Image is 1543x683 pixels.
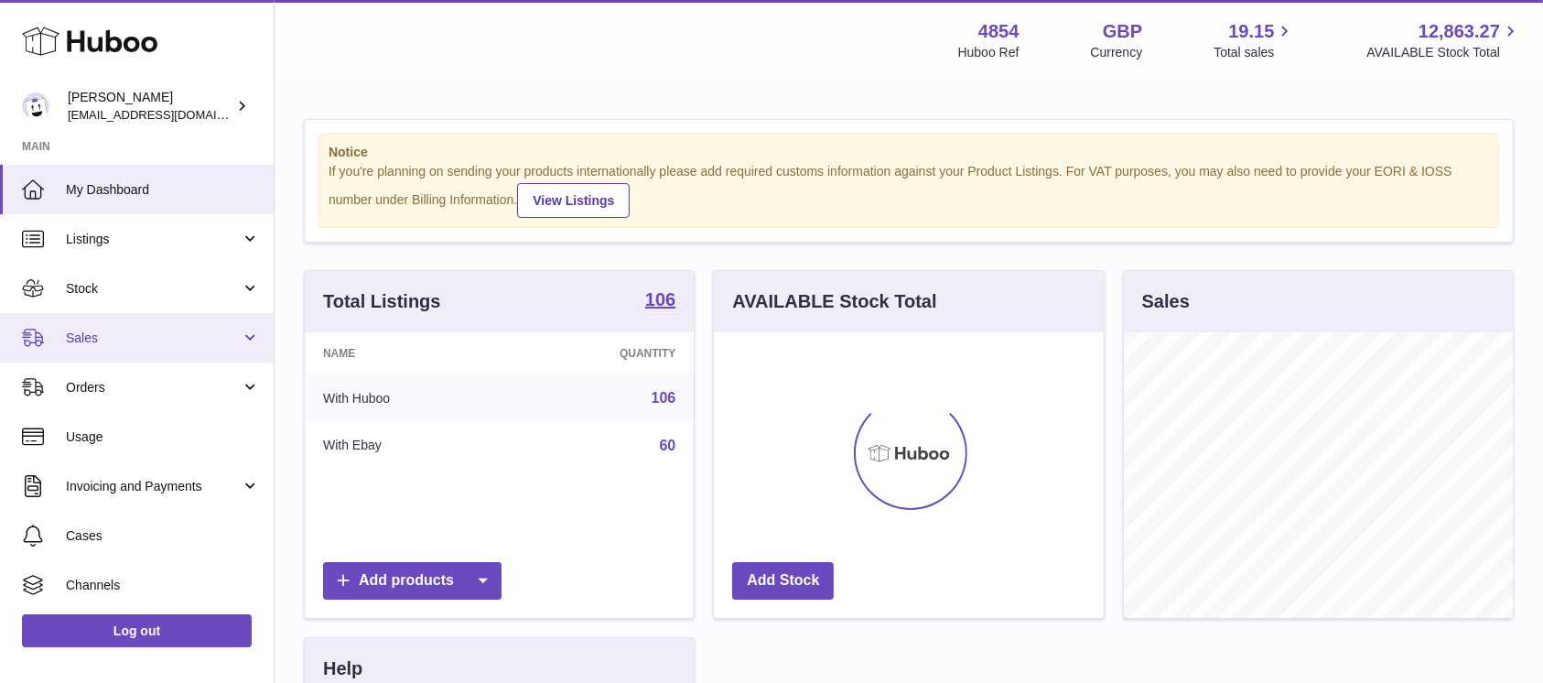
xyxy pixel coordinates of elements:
[1091,44,1143,61] div: Currency
[66,181,260,199] span: My Dashboard
[652,390,676,406] a: 106
[323,656,362,681] h3: Help
[323,289,441,314] h3: Total Listings
[66,478,241,495] span: Invoicing and Payments
[732,289,936,314] h3: AVAILABLE Stock Total
[329,144,1489,161] strong: Notice
[1142,289,1190,314] h3: Sales
[66,428,260,446] span: Usage
[22,614,252,647] a: Log out
[958,44,1020,61] div: Huboo Ref
[1103,19,1142,44] strong: GBP
[660,438,676,453] a: 60
[66,280,241,298] span: Stock
[305,332,510,374] th: Name
[732,562,834,600] a: Add Stock
[510,332,694,374] th: Quantity
[978,19,1020,44] strong: 4854
[1228,19,1274,44] span: 19.15
[1366,19,1521,61] a: 12,863.27 AVAILABLE Stock Total
[329,163,1489,218] div: If you're planning on sending your products internationally please add required customs informati...
[1214,19,1295,61] a: 19.15 Total sales
[1419,19,1500,44] span: 12,863.27
[1214,44,1295,61] span: Total sales
[645,290,675,309] strong: 106
[68,107,269,122] span: [EMAIL_ADDRESS][DOMAIN_NAME]
[66,527,260,545] span: Cases
[68,89,232,124] div: [PERSON_NAME]
[66,330,241,347] span: Sales
[66,577,260,594] span: Channels
[645,290,675,312] a: 106
[1366,44,1521,61] span: AVAILABLE Stock Total
[66,379,241,396] span: Orders
[323,562,502,600] a: Add products
[305,422,510,470] td: With Ebay
[66,231,241,248] span: Listings
[22,92,49,120] img: jimleo21@yahoo.gr
[517,183,630,218] a: View Listings
[305,374,510,422] td: With Huboo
